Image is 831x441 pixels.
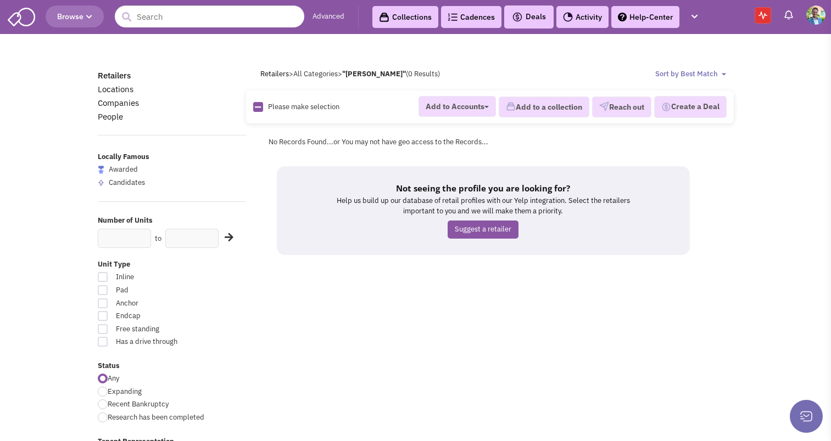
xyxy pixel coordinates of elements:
button: Create a Deal [654,96,727,118]
span: Research has been completed [108,412,204,422]
a: Collections [372,6,438,28]
img: Rectangle.png [253,102,263,112]
img: locallyfamous-upvote.png [98,179,104,186]
img: SmartAdmin [8,5,35,26]
p: Help us build up our database of retail profiles with our Yelp integration. Select the retailers ... [332,196,635,216]
button: Reach out [592,97,651,117]
label: to [155,234,161,244]
a: Activity [556,6,609,28]
button: Add to a collection [499,97,589,117]
img: icon-collection-lavender.png [506,101,516,111]
img: Gregory Jones [806,5,826,25]
a: Retailers [260,69,289,78]
span: Inline [109,272,200,282]
span: Any [108,374,119,383]
button: Browse [46,5,104,27]
span: Recent Bankruptcy [108,399,169,409]
span: Endcap [109,311,200,321]
label: Locally Famous [98,152,246,162]
span: Expanding [108,387,142,396]
img: Activity.png [563,12,573,22]
span: All Categories (0 Results) [293,69,440,78]
span: Deals [512,12,546,21]
button: Deals [509,10,549,24]
img: icon-deals.svg [512,10,523,24]
span: Browse [57,12,92,21]
img: icon-collection-lavender-black.svg [379,12,389,22]
a: Retailers [98,70,131,81]
img: Deal-Dollar.png [661,101,671,113]
span: Please make selection [268,102,339,111]
label: Number of Units [98,216,246,226]
span: Anchor [109,298,200,309]
div: Search Nearby [217,230,232,245]
img: Cadences_logo.png [448,13,458,21]
span: Candidates [109,178,145,187]
input: Search [115,5,304,27]
span: > [338,69,342,78]
span: Awarded [109,165,138,174]
a: People [98,111,123,122]
span: > [289,69,293,78]
h5: Not seeing the profile you are looking for? [332,183,635,194]
a: Cadences [441,6,501,28]
a: Locations [98,84,133,94]
b: "[PERSON_NAME]" [342,69,406,78]
img: locallyfamous-largeicon.png [98,166,104,174]
span: No Records Found...or You may not have geo access to the Records... [269,137,488,146]
img: VectorPaper_Plane.png [599,101,609,111]
label: Unit Type [98,259,246,270]
span: Pad [109,285,200,296]
a: Companies [98,98,139,108]
a: Advanced [313,12,344,22]
a: Suggest a retailer [448,220,518,239]
span: Has a drive through [109,337,200,347]
button: Add to Accounts [419,96,496,117]
label: Status [98,361,246,371]
a: Help-Center [611,6,679,28]
span: Free standing [109,324,200,335]
img: help.png [618,13,627,21]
